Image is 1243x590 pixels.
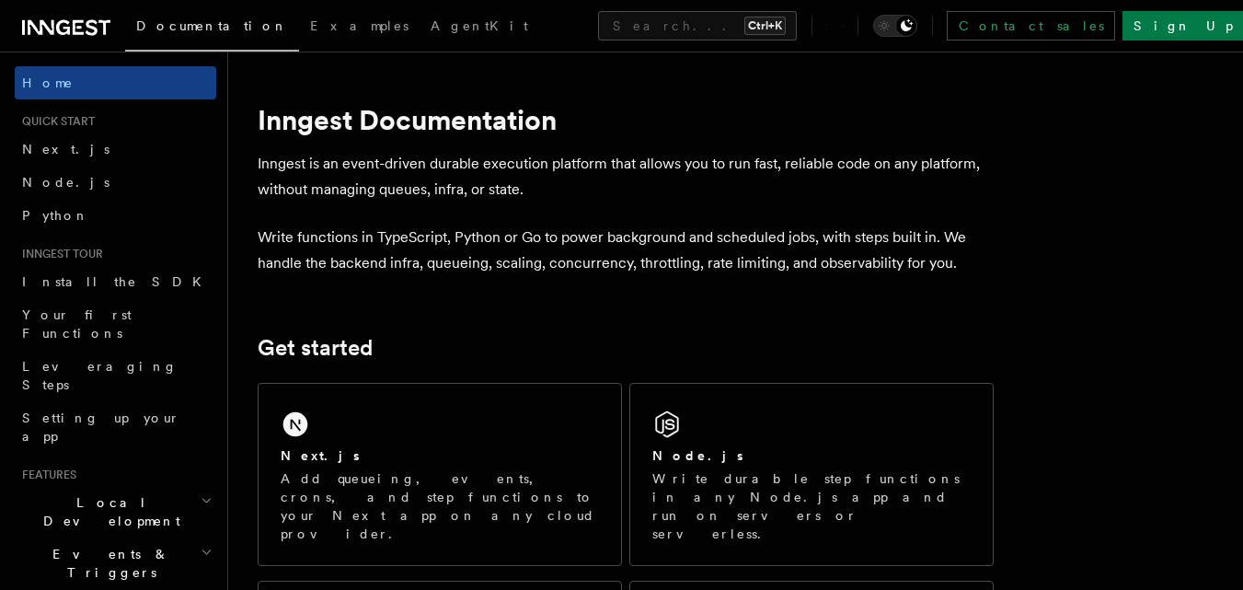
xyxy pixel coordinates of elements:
a: AgentKit [420,6,539,50]
a: Python [15,199,216,232]
a: Documentation [125,6,299,52]
a: Get started [258,335,373,361]
h2: Node.js [652,446,743,465]
span: Install the SDK [22,274,213,289]
a: Examples [299,6,420,50]
span: Setting up your app [22,411,180,444]
p: Write functions in TypeScript, Python or Go to power background and scheduled jobs, with steps bu... [258,225,994,276]
span: Quick start [15,114,95,129]
span: Node.js [22,175,109,190]
span: Documentation [136,18,288,33]
button: Search...Ctrl+K [598,11,797,40]
a: Setting up your app [15,401,216,453]
a: Leveraging Steps [15,350,216,401]
a: Contact sales [947,11,1115,40]
button: Local Development [15,486,216,538]
button: Toggle dark mode [873,15,917,37]
button: Events & Triggers [15,538,216,589]
span: Your first Functions [22,307,132,341]
span: Leveraging Steps [22,359,178,392]
span: Home [22,74,74,92]
span: Local Development [15,493,201,530]
span: Examples [310,18,409,33]
span: Events & Triggers [15,545,201,582]
h1: Inngest Documentation [258,103,994,136]
kbd: Ctrl+K [744,17,786,35]
a: Home [15,66,216,99]
span: Python [22,208,89,223]
span: Inngest tour [15,247,103,261]
a: Install the SDK [15,265,216,298]
a: Node.jsWrite durable step functions in any Node.js app and run on servers or serverless. [629,383,994,566]
p: Write durable step functions in any Node.js app and run on servers or serverless. [652,469,971,543]
p: Add queueing, events, crons, and step functions to your Next app on any cloud provider. [281,469,599,543]
a: Node.js [15,166,216,199]
a: Next.js [15,133,216,166]
span: Features [15,468,76,482]
span: AgentKit [431,18,528,33]
a: Your first Functions [15,298,216,350]
p: Inngest is an event-driven durable execution platform that allows you to run fast, reliable code ... [258,151,994,202]
span: Next.js [22,142,109,156]
a: Next.jsAdd queueing, events, crons, and step functions to your Next app on any cloud provider. [258,383,622,566]
h2: Next.js [281,446,360,465]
